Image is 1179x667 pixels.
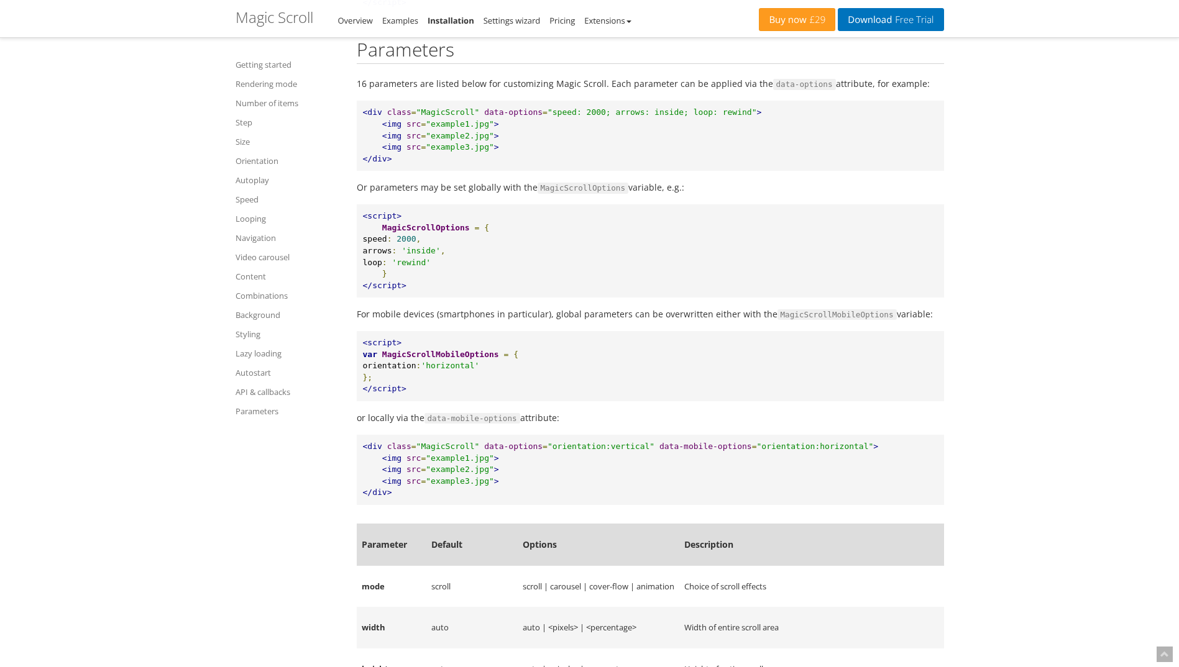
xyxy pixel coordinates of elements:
[426,465,494,474] span: "example2.jpg"
[679,524,944,566] th: Description
[406,465,421,474] span: src
[513,350,518,359] span: {
[382,476,401,486] span: <img
[357,411,944,425] p: or locally via the attribute:
[426,524,518,566] th: Default
[392,258,431,267] span: 'rewind'
[416,234,421,243] span: ,
[475,223,480,232] span: =
[236,327,341,342] a: Styling
[387,107,411,117] span: class
[494,131,499,140] span: >
[838,8,943,31] a: DownloadFree Trial
[363,246,392,255] span: arrows
[338,15,373,26] a: Overview
[236,307,341,322] a: Background
[494,119,499,129] span: >
[382,269,387,278] span: }
[421,119,426,129] span: =
[363,234,387,243] span: speed
[778,309,897,320] code: MagicScrollMobileOptions
[543,442,548,451] span: =
[548,442,654,451] span: "orientation:vertical"
[363,350,377,359] span: var
[406,131,421,140] span: src
[363,442,382,451] span: <div
[494,476,499,486] span: >
[518,607,679,648] td: auto | <pixels> | <percentage>
[387,442,411,451] span: class
[382,258,387,267] span: :
[382,142,401,152] span: <img
[518,524,679,566] th: Options
[392,246,397,255] span: :
[426,119,494,129] span: "example1.jpg"
[484,15,541,26] a: Settings wizard
[236,192,341,207] a: Speed
[236,230,341,245] a: Navigation
[421,465,426,474] span: =
[363,281,406,290] span: </script>
[236,76,341,91] a: Rendering mode
[236,115,341,130] a: Step
[236,134,341,149] a: Size
[236,173,341,188] a: Autoplay
[494,465,499,474] span: >
[382,223,470,232] span: MagicScrollOptions
[873,442,878,451] span: >
[236,9,313,25] h1: Magic Scroll
[892,15,934,25] span: Free Trial
[426,476,494,486] span: "example3.jpg"
[411,107,416,117] span: =
[363,384,406,393] span: </script>
[659,442,752,451] span: data-mobile-options
[757,442,874,451] span: "orientation:horizontal"
[773,79,836,90] code: data-options
[362,622,385,633] strong: width
[236,384,341,399] a: API & callbacks
[494,453,499,463] span: >
[421,142,426,152] span: =
[236,346,341,361] a: Lazy loading
[421,361,479,370] span: 'horizontal'
[363,258,382,267] span: loop
[424,413,520,424] code: data-mobile-options
[484,442,543,451] span: data-options
[426,607,518,648] td: auto
[362,581,385,592] strong: mode
[421,131,426,140] span: =
[411,442,416,451] span: =
[406,142,421,152] span: src
[406,453,421,463] span: src
[756,107,761,117] span: >
[428,15,474,26] a: Installation
[416,442,480,451] span: "MagicScroll"
[357,39,944,64] h2: Parameters
[236,365,341,380] a: Autostart
[679,566,944,607] td: Choice of scroll effects
[503,350,508,359] span: =
[679,607,944,648] td: Width of entire scroll area
[363,361,416,370] span: orientation
[426,566,518,607] td: scroll
[363,154,392,163] span: </div>
[752,442,757,451] span: =
[421,476,426,486] span: =
[416,107,480,117] span: "MagicScroll"
[236,269,341,284] a: Content
[382,15,418,26] a: Examples
[363,373,373,382] span: };
[543,107,548,117] span: =
[518,566,679,607] td: scroll | carousel | cover-flow | animation
[357,76,944,91] p: 16 parameters are listed below for customizing Magic Scroll. Each parameter can be applied via th...
[426,142,494,152] span: "example3.jpg"
[236,250,341,265] a: Video carousel
[382,119,401,129] span: <img
[382,350,499,359] span: MagicScrollMobileOptions
[441,246,446,255] span: ,
[426,453,494,463] span: "example1.jpg"
[236,153,341,168] a: Orientation
[549,15,575,26] a: Pricing
[236,211,341,226] a: Looping
[382,465,401,474] span: <img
